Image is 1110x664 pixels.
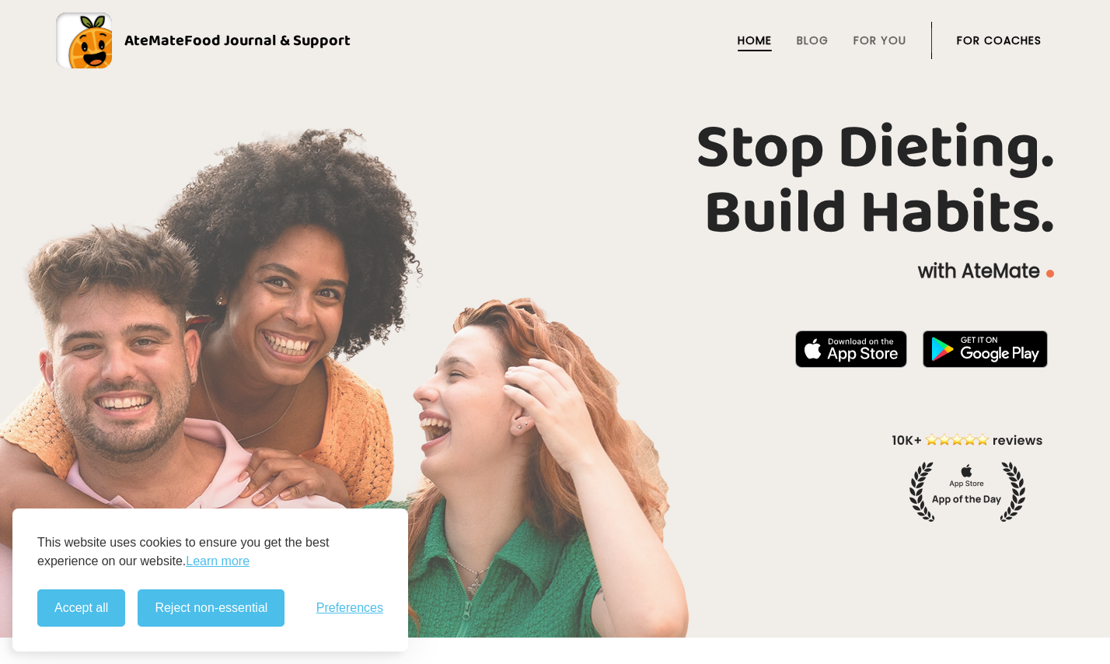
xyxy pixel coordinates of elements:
[112,28,351,53] div: AteMate
[138,589,284,627] button: Reject non-essential
[316,601,383,615] span: Preferences
[56,116,1054,246] h1: Stop Dieting. Build Habits.
[56,12,1054,68] a: AteMateFood Journal & Support
[37,533,383,571] p: This website uses cookies to ensure you get the best experience on our website.
[795,330,907,368] img: badge-download-apple.svg
[56,259,1054,284] p: with AteMate
[37,589,125,627] button: Accept all cookies
[923,330,1048,368] img: badge-download-google.png
[853,34,906,47] a: For You
[186,552,250,571] a: Learn more
[797,34,829,47] a: Blog
[316,601,383,615] button: Toggle preferences
[184,28,351,53] span: Food Journal & Support
[738,34,772,47] a: Home
[957,34,1042,47] a: For Coaches
[881,431,1054,522] img: home-hero-appoftheday.png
